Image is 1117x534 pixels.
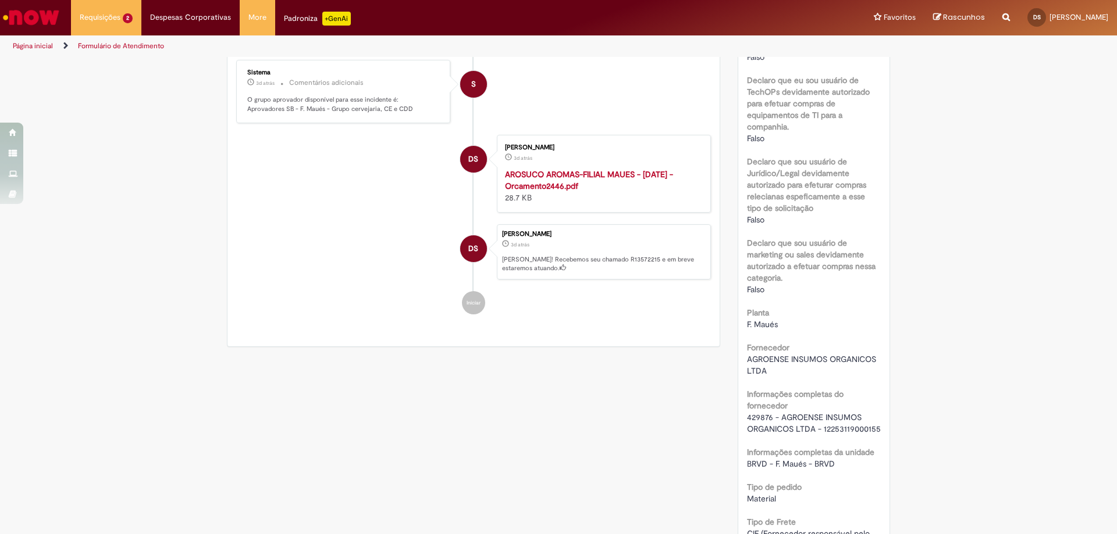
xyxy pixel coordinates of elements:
[933,12,985,23] a: Rascunhos
[1050,12,1108,22] span: [PERSON_NAME]
[747,133,764,144] span: Falso
[514,155,532,162] time: 26/09/2025 18:23:12
[747,342,789,353] b: Fornecedor
[460,71,487,98] div: System
[747,447,874,457] b: Informações completas da unidade
[150,12,231,23] span: Despesas Corporativas
[471,70,476,98] span: S
[747,284,764,295] span: Falso
[468,235,478,263] span: DS
[884,12,916,23] span: Favoritos
[1033,13,1041,21] span: DS
[247,69,441,76] div: Sistema
[505,144,699,151] div: [PERSON_NAME]
[9,35,736,57] ul: Trilhas de página
[289,78,364,88] small: Comentários adicionais
[256,80,275,87] time: 26/09/2025 18:23:23
[248,12,266,23] span: More
[236,224,711,280] li: Delcifran Silva
[747,389,844,411] b: Informações completas do fornecedor
[13,41,53,51] a: Página inicial
[123,13,133,23] span: 2
[747,482,802,492] b: Tipo de pedido
[747,458,835,469] span: BRVD - F. Maués - BRVD
[747,214,764,225] span: Falso
[460,235,487,262] div: Delcifran Silva
[747,354,878,376] span: AGROENSE INSUMOS ORGANICOS LTDA
[511,241,529,248] span: 3d atrás
[747,238,876,283] b: Declaro que sou usuário de marketing ou sales devidamente autorizado a efetuar compras nessa cate...
[514,155,532,162] span: 3d atrás
[943,12,985,23] span: Rascunhos
[256,80,275,87] span: 3d atrás
[505,169,673,191] a: AROSUCO AROMAS-FILIAL MAUES - [DATE] - Orcamento2446.pdf
[747,319,778,329] span: F. Maués
[80,12,120,23] span: Requisições
[1,6,61,29] img: ServiceNow
[747,156,866,213] b: Declaro que sou usuário de Jurídico/Legal devidamente autorizado para efeturar compras relecianas...
[505,169,699,203] div: 28.7 KB
[511,241,529,248] time: 26/09/2025 18:23:15
[747,517,796,527] b: Tipo de Frete
[747,307,769,318] b: Planta
[284,12,351,26] div: Padroniza
[247,95,441,113] p: O grupo aprovador disponível para esse incidente é: Aprovadores SB - F. Maués - Grupo cervejaria,...
[502,231,705,238] div: [PERSON_NAME]
[460,146,487,173] div: Delcifran Silva
[78,41,164,51] a: Formulário de Atendimento
[747,493,776,504] span: Material
[468,145,478,173] span: DS
[747,75,870,132] b: Declaro que eu sou usuário de TechOPs devidamente autorizado para efetuar compras de equipamentos...
[747,412,881,434] span: 429876 - AGROENSE INSUMOS ORGANICOS LTDA - 12253119000155
[747,52,764,62] span: Falso
[502,255,705,273] p: [PERSON_NAME]! Recebemos seu chamado R13572215 e em breve estaremos atuando.
[322,12,351,26] p: +GenAi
